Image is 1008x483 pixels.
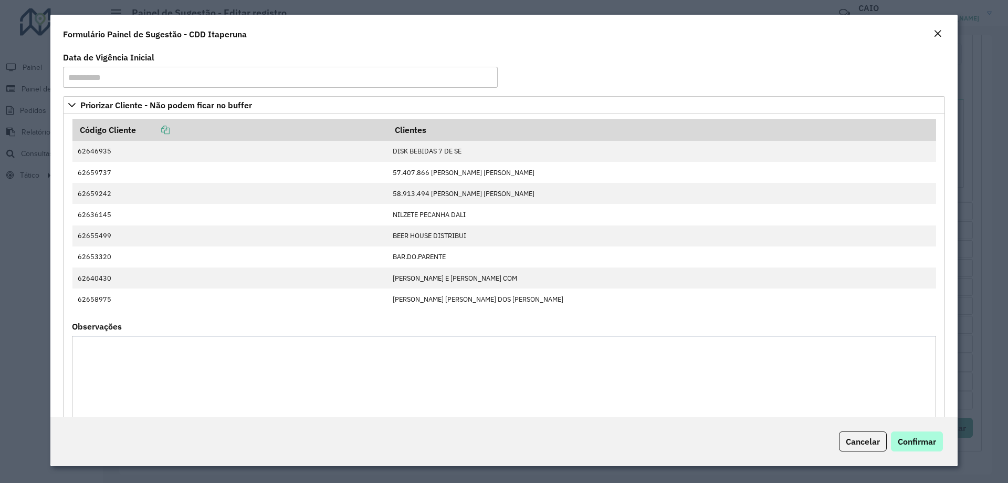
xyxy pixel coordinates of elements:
td: 62646935 [72,141,387,162]
th: Clientes [387,119,936,141]
td: [PERSON_NAME] [PERSON_NAME] DOS [PERSON_NAME] [387,289,936,310]
td: 62659242 [72,183,387,204]
a: Copiar [136,125,170,135]
td: 57.407.866 [PERSON_NAME] [PERSON_NAME] [387,162,936,183]
button: Close [930,27,945,41]
a: Priorizar Cliente - Não podem ficar no buffer [63,96,945,114]
td: 62636145 [72,204,387,225]
span: Cancelar [846,436,880,447]
div: Priorizar Cliente - Não podem ficar no buffer [63,114,945,438]
td: 62659737 [72,162,387,183]
button: Cancelar [839,431,887,451]
td: 62655499 [72,225,387,246]
td: 62640430 [72,268,387,289]
td: DISK BEBIDAS 7 DE SE [387,141,936,162]
td: BEER HOUSE DISTRIBUI [387,225,936,246]
td: NILZETE PECANHA DALI [387,204,936,225]
th: Código Cliente [72,119,387,141]
span: Priorizar Cliente - Não podem ficar no buffer [80,101,252,109]
label: Data de Vigência Inicial [63,51,154,64]
button: Confirmar [891,431,943,451]
td: 58.913.494 [PERSON_NAME] [PERSON_NAME] [387,183,936,204]
td: 62653320 [72,246,387,268]
span: Confirmar [898,436,936,447]
label: Observações [72,320,122,333]
h4: Formulário Painel de Sugestão - CDD Itaperuna [63,28,247,40]
td: 62658975 [72,289,387,310]
td: BAR.DO.PARENTE [387,246,936,268]
td: [PERSON_NAME] E [PERSON_NAME] COM [387,268,936,289]
em: Fechar [933,29,942,38]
